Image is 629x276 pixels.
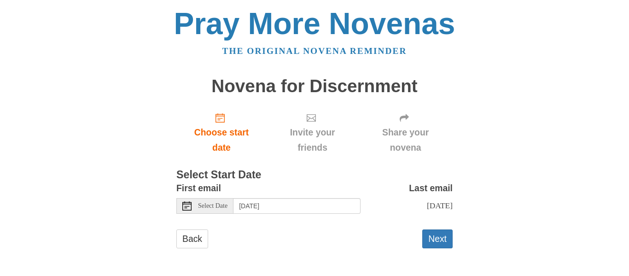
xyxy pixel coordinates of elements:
span: Choose start date [186,125,257,155]
a: Choose start date [176,105,267,160]
a: Back [176,229,208,248]
a: Pray More Novenas [174,6,455,41]
span: [DATE] [427,201,453,210]
a: The original novena reminder [222,46,407,56]
span: Select Date [198,203,227,209]
h1: Novena for Discernment [176,76,453,96]
button: Next [422,229,453,248]
div: Click "Next" to confirm your start date first. [267,105,358,160]
span: Share your novena [367,125,443,155]
h3: Select Start Date [176,169,453,181]
span: Invite your friends [276,125,349,155]
div: Click "Next" to confirm your start date first. [358,105,453,160]
label: First email [176,181,221,196]
label: Last email [409,181,453,196]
